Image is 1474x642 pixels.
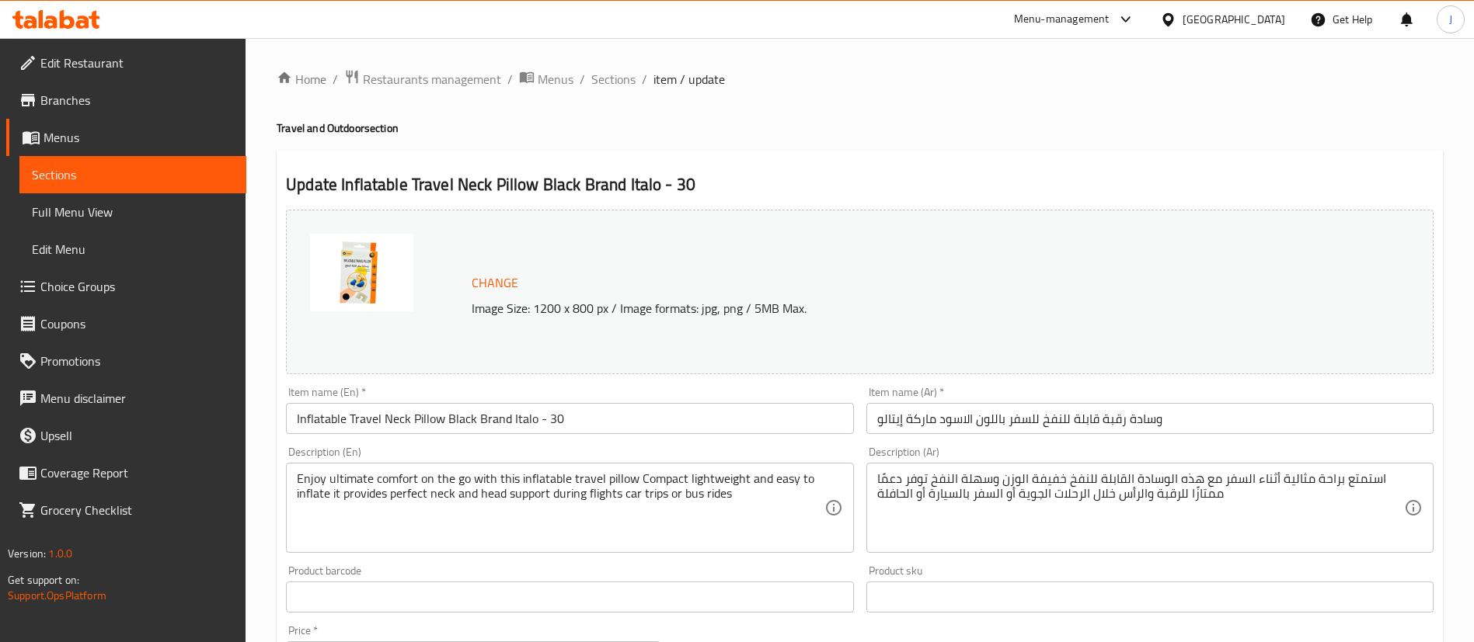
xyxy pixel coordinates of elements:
span: Edit Menu [32,240,234,259]
span: Choice Groups [40,277,234,296]
li: / [580,70,585,88]
textarea: استمتع براحة مثالية أثناء السفر مع هذه الوسادة القابلة للنفخ خفيفة الوزن وسهلة النفخ توفر دعمًا م... [877,471,1404,545]
a: Sections [591,70,636,88]
nav: breadcrumb [277,69,1443,89]
a: Menu disclaimer [6,380,246,417]
button: Change [465,267,524,299]
a: Menus [519,69,573,89]
span: Grocery Checklist [40,501,234,519]
span: Promotions [40,352,234,370]
a: Choice Groups [6,268,246,305]
span: Sections [32,165,234,184]
h2: Update Inflatable Travel Neck Pillow Black Brand Italo - 30 [286,173,1434,196]
span: 1.0.0 [48,543,72,564]
a: Coverage Report [6,454,246,491]
p: Image Size: 1200 x 800 px / Image formats: jpg, png / 5MB Max. [465,299,1290,318]
input: Please enter product sku [866,581,1434,613]
div: [GEOGRAPHIC_DATA] [1183,11,1285,28]
a: Restaurants management [344,69,501,89]
textarea: Enjoy ultimate comfort on the go with this inflatable travel pillow Compact lightweight and easy ... [297,471,824,545]
a: Support.OpsPlatform [8,585,106,606]
a: Upsell [6,417,246,454]
span: Full Menu View [32,203,234,221]
a: Sections [19,156,246,193]
span: Version: [8,543,46,564]
input: Enter name Ar [866,403,1434,434]
a: Full Menu View [19,193,246,231]
input: Please enter product barcode [286,581,853,613]
span: Upsell [40,426,234,445]
span: J [1449,11,1452,28]
span: Restaurants management [363,70,501,88]
a: Edit Menu [19,231,246,268]
a: Edit Restaurant [6,44,246,82]
a: Promotions [6,342,246,380]
li: / [507,70,513,88]
div: Menu-management [1014,10,1110,29]
a: Grocery Checklist [6,491,246,529]
span: item / update [653,70,725,88]
span: Edit Restaurant [40,54,234,72]
span: Get support on: [8,570,79,590]
img: mmw_638952615025833134 [310,234,413,311]
span: Change [472,272,518,294]
a: Coupons [6,305,246,342]
li: / [333,70,338,88]
span: Menu disclaimer [40,389,234,408]
li: / [642,70,647,88]
a: Branches [6,82,246,119]
span: Coverage Report [40,463,234,482]
span: Branches [40,91,234,109]
a: Menus [6,119,246,156]
span: Coupons [40,314,234,333]
a: Home [277,70,326,88]
h4: Travel and Outdoor section [277,120,1443,136]
span: Menus [538,70,573,88]
span: Menus [44,128,234,147]
input: Enter name En [286,403,853,434]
